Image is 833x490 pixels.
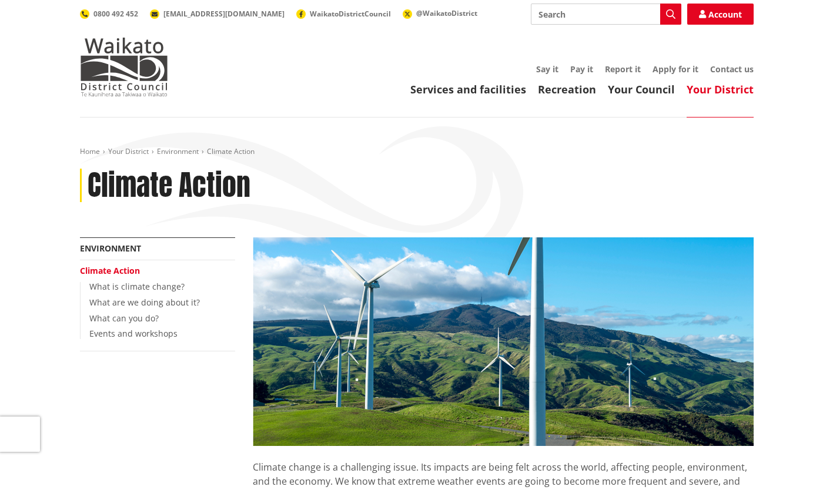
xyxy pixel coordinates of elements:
span: WaikatoDistrictCouncil [310,9,391,19]
span: 0800 492 452 [93,9,138,19]
input: Search input [531,4,681,25]
a: What are we doing about it? [89,297,200,308]
a: Services and facilities [410,82,526,96]
nav: breadcrumb [80,147,754,157]
a: Environment [157,146,199,156]
a: Account [687,4,754,25]
h1: Climate Action [88,169,250,203]
a: Apply for it [653,63,698,75]
a: Contact us [710,63,754,75]
a: Say it [536,63,558,75]
a: Home [80,146,100,156]
a: Your District [108,146,149,156]
span: Climate Action [207,146,255,156]
a: Recreation [538,82,596,96]
span: [EMAIL_ADDRESS][DOMAIN_NAME] [163,9,285,19]
a: WaikatoDistrictCouncil [296,9,391,19]
a: What is climate change? [89,281,185,292]
a: Your Council [608,82,675,96]
a: Environment [80,243,141,254]
span: @WaikatoDistrict [416,8,477,18]
a: 0800 492 452 [80,9,138,19]
a: Pay it [570,63,593,75]
a: Your District [687,82,754,96]
img: Climate Action Webpage Feature [253,237,754,446]
a: Report it [605,63,641,75]
a: [EMAIL_ADDRESS][DOMAIN_NAME] [150,9,285,19]
a: What can you do? [89,313,159,324]
a: @WaikatoDistrict [403,8,477,18]
img: Waikato District Council - Te Kaunihera aa Takiwaa o Waikato [80,38,168,96]
a: Events and workshops [89,328,178,339]
a: Climate Action [80,265,140,276]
